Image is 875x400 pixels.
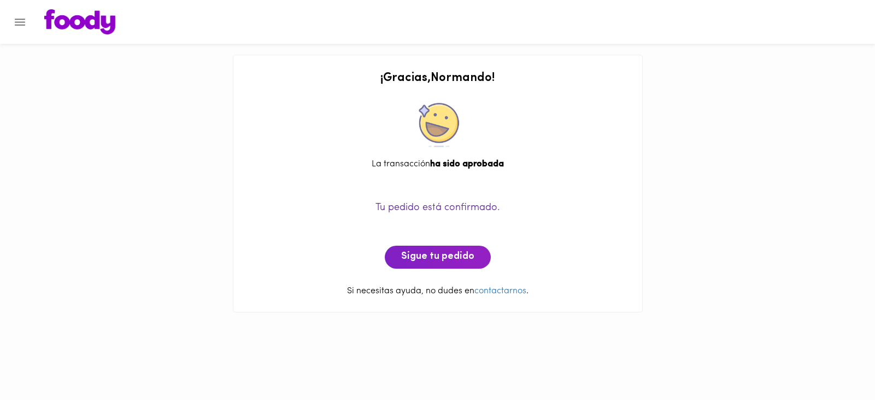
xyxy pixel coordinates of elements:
div: La transacción [244,158,631,171]
button: Sigue tu pedido [385,246,491,269]
p: Si necesitas ayuda, no dudes en . [244,285,631,298]
span: Sigue tu pedido [401,251,474,263]
a: contactarnos [474,287,526,295]
b: ha sido aprobada [430,160,504,169]
span: Tu pedido está confirmado. [375,203,500,213]
h2: ¡ Gracias , Normando ! [244,72,631,85]
img: approved.png [416,103,460,147]
iframe: Messagebird Livechat Widget [812,337,864,389]
img: logo.png [44,9,115,34]
button: Menu [7,9,33,36]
